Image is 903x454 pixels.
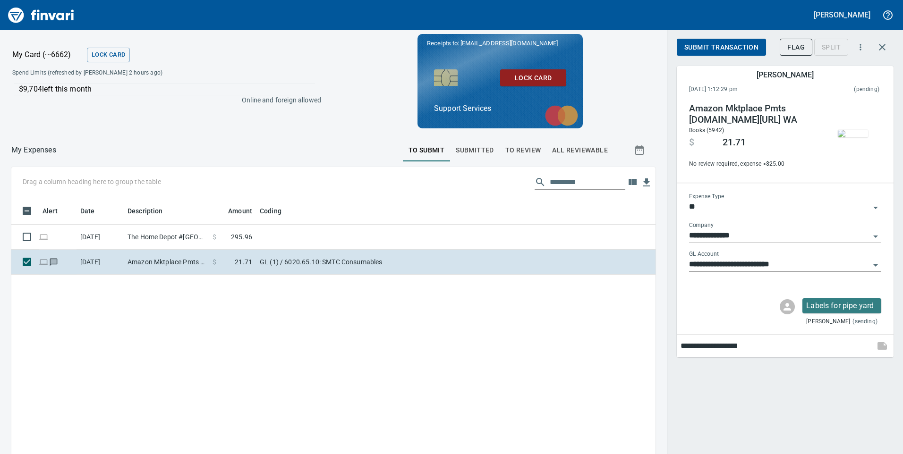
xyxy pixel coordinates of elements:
[12,68,241,78] span: Spend Limits (refreshed by [PERSON_NAME] 2 hours ago)
[677,39,766,56] button: Submit Transaction
[684,42,758,53] span: Submit Transaction
[128,205,175,217] span: Description
[6,4,77,26] img: Finvari
[260,205,294,217] span: Coding
[213,232,216,242] span: $
[838,130,868,137] img: receipts%2Ftapani%2F2025-10-14%2FdDaZX8JUyyeI0KH0W5cbBD8H2fn2__l7toMxMuynYUESkQpJpU_1.jpg
[213,257,216,267] span: $
[811,8,873,22] button: [PERSON_NAME]
[723,137,746,148] span: 21.71
[39,234,49,240] span: Online transaction
[689,160,818,169] span: No review required, expense < $25.00
[871,36,894,59] button: Close transaction
[689,85,796,94] span: [DATE] 1:12:29 pm
[43,205,58,217] span: Alert
[124,250,209,275] td: Amazon Mktplace Pmts [DOMAIN_NAME][URL] WA
[689,223,714,228] label: Company
[508,72,559,84] span: Lock Card
[500,69,566,87] button: Lock Card
[871,335,894,357] span: This records your note into the expense
[11,144,56,156] nav: breadcrumb
[806,300,877,311] p: Labels for pipe yard
[92,50,125,60] span: Lock Card
[228,205,252,217] span: Amount
[806,317,850,327] span: [PERSON_NAME]
[19,84,315,95] p: $9,704 left this month
[231,232,252,242] span: 295.96
[43,205,70,217] span: Alert
[80,205,95,217] span: Date
[456,144,494,156] span: Submitted
[87,48,130,62] button: Lock Card
[689,103,818,126] h4: Amazon Mktplace Pmts [DOMAIN_NAME][URL] WA
[11,144,56,156] p: My Expenses
[39,259,49,265] span: Online transaction
[814,42,848,50] div: Transaction still pending, cannot split yet. It usually takes 2-3 days for a merchant to settle a...
[689,194,724,200] label: Expense Type
[802,298,881,313] div: Click for options
[796,85,879,94] span: (pending)
[5,95,321,105] p: Online and foreign allowed
[124,225,209,250] td: The Home Depot #[GEOGRAPHIC_DATA]
[689,252,719,257] label: GL Account
[23,177,161,186] p: Drag a column heading here to group the table
[77,225,124,250] td: [DATE]
[49,259,59,265] span: Has messages
[552,144,608,156] span: All Reviewable
[80,205,107,217] span: Date
[505,144,541,156] span: To Review
[869,259,882,272] button: Open
[850,37,871,58] button: More
[12,49,83,60] p: My Card (···6662)
[689,137,694,148] span: $
[235,257,252,267] span: 21.71
[260,205,281,217] span: Coding
[540,101,583,131] img: mastercard.svg
[869,201,882,214] button: Open
[427,39,573,48] p: Receipts to:
[689,127,724,134] span: Books (5942)
[757,70,813,80] h5: [PERSON_NAME]
[780,39,812,56] button: Flag
[128,205,163,217] span: Description
[852,317,877,327] span: (sending)
[77,250,124,275] td: [DATE]
[814,10,870,20] h5: [PERSON_NAME]
[434,103,566,114] p: Support Services
[256,250,492,275] td: GL (1) / 6020.65.10: SMTC Consumables
[787,42,805,53] span: Flag
[216,205,252,217] span: Amount
[625,175,639,189] button: Choose columns to display
[869,230,882,243] button: Open
[409,144,445,156] span: To Submit
[460,39,559,48] span: [EMAIL_ADDRESS][DOMAIN_NAME]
